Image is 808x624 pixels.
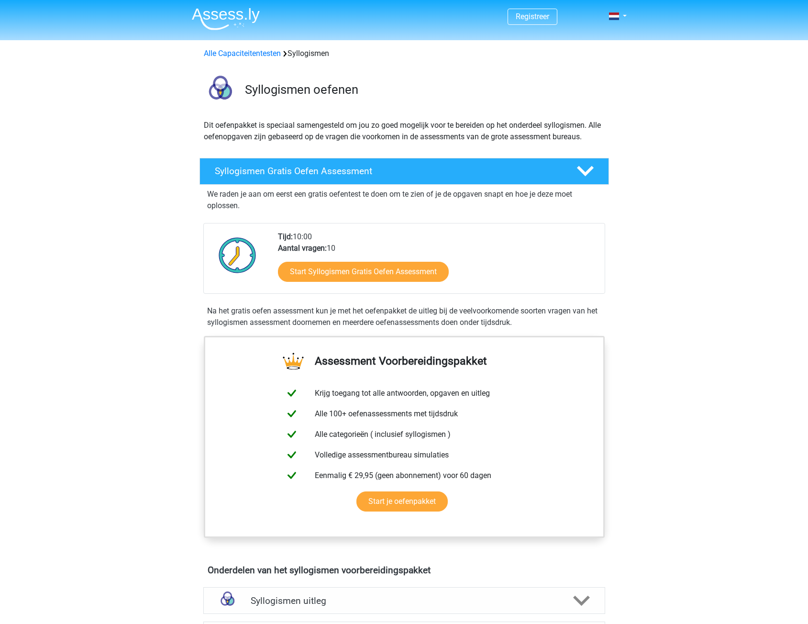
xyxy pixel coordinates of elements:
[204,49,281,58] a: Alle Capaciteitentesten
[278,232,293,241] b: Tijd:
[215,166,561,177] h4: Syllogismen Gratis Oefen Assessment
[208,565,601,576] h4: Onderdelen van het syllogismen voorbereidingspakket
[200,71,241,111] img: syllogismen
[203,305,605,328] div: Na het gratis oefen assessment kun je met het oefenpakket de uitleg bij de veelvoorkomende soorte...
[251,595,558,606] h4: Syllogismen uitleg
[200,48,609,59] div: Syllogismen
[356,491,448,512] a: Start je oefenpakket
[271,231,604,293] div: 10:00 10
[192,8,260,30] img: Assessly
[516,12,549,21] a: Registreer
[278,262,449,282] a: Start Syllogismen Gratis Oefen Assessment
[207,189,601,212] p: We raden je aan om eerst een gratis oefentest te doen om te zien of je de opgaven snapt en hoe je...
[278,244,327,253] b: Aantal vragen:
[245,82,601,97] h3: Syllogismen oefenen
[199,587,609,614] a: uitleg Syllogismen uitleg
[215,589,240,613] img: syllogismen uitleg
[196,158,613,185] a: Syllogismen Gratis Oefen Assessment
[204,120,605,143] p: Dit oefenpakket is speciaal samengesteld om jou zo goed mogelijk voor te bereiden op het onderdee...
[213,231,262,279] img: Klok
